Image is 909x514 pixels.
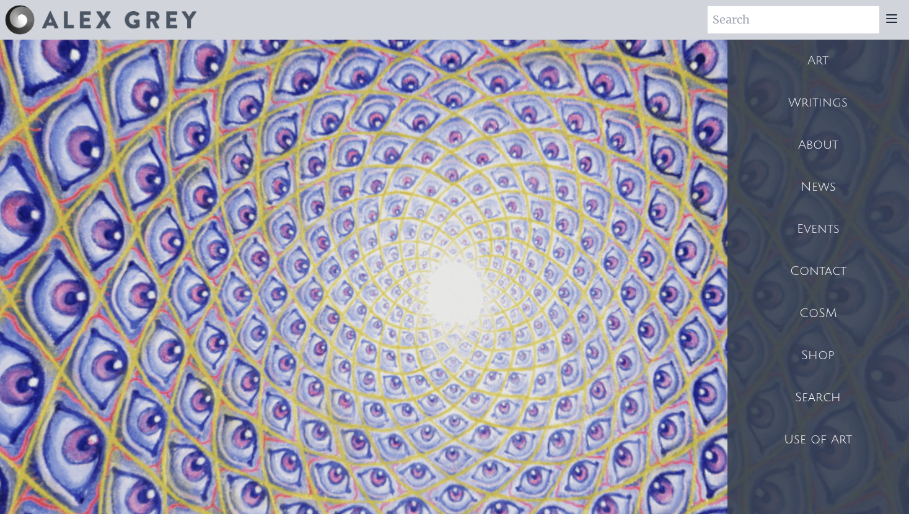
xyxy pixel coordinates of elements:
[727,292,909,334] a: CoSM
[727,166,909,208] a: News
[727,124,909,166] a: About
[727,419,909,461] a: Use of Art
[708,6,879,33] input: Search
[727,40,909,82] a: Art
[727,377,909,419] a: Search
[727,334,909,377] a: Shop
[727,208,909,250] a: Events
[727,250,909,292] a: Contact
[727,82,909,124] a: Writings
